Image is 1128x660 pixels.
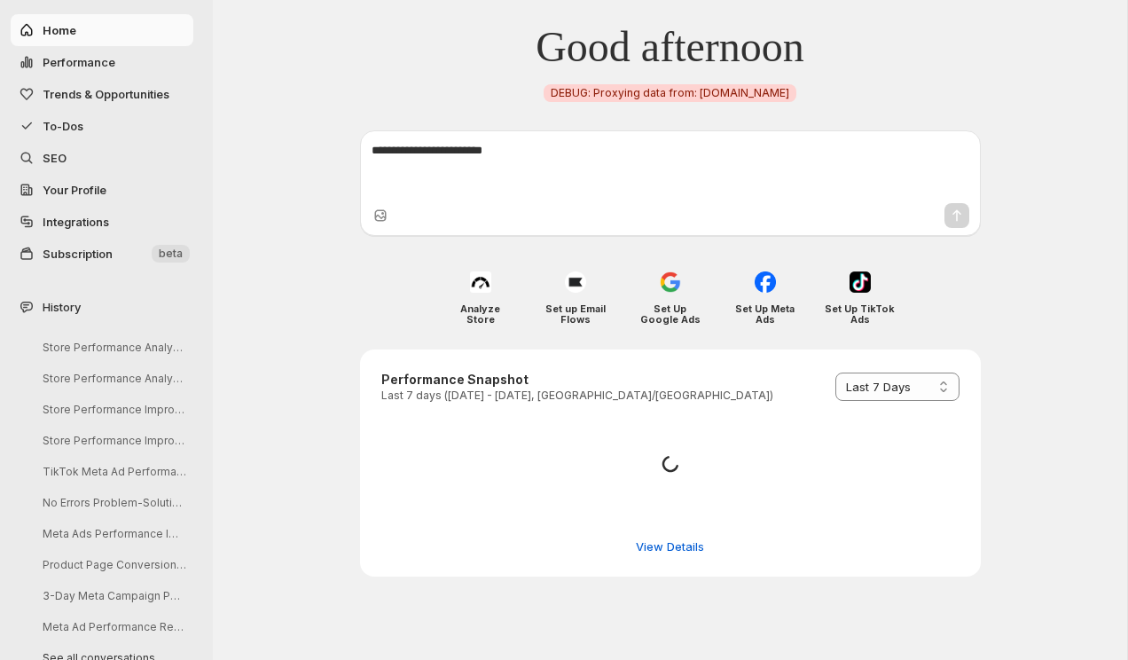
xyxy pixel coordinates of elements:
button: Performance [11,46,193,78]
span: Integrations [43,215,109,229]
h4: Set Up Meta Ads [730,303,800,325]
button: Subscription [11,238,193,270]
button: View detailed performance [625,532,715,561]
button: Store Performance Analysis and Recommendations [28,334,197,361]
span: Performance [43,55,115,69]
h4: Set up Email Flows [540,303,610,325]
img: Set up Email Flows icon [565,271,586,293]
img: Set Up Meta Ads icon [755,271,776,293]
h3: Performance Snapshot [381,371,773,389]
h4: Set Up Google Ads [635,303,705,325]
span: Trends & Opportunities [43,87,169,101]
span: Subscription [43,247,113,261]
img: Set Up TikTok Ads icon [850,271,871,293]
span: View Details [636,538,704,555]
span: To-Dos [43,119,83,133]
button: Meta Ad Performance Report Request [28,613,197,640]
button: TikTok Meta Ad Performance Analysis [28,458,197,485]
a: Integrations [11,206,193,238]
span: DEBUG: Proxying data from: [DOMAIN_NAME] [551,86,789,100]
p: Last 7 days ([DATE] - [DATE], [GEOGRAPHIC_DATA]/[GEOGRAPHIC_DATA]) [381,389,773,403]
button: Store Performance Improvement Analysis [28,427,197,454]
img: Set Up Google Ads icon [660,271,681,293]
button: 3-Day Meta Campaign Performance Analysis [28,582,197,609]
button: Meta Ads Performance Improvement [28,520,197,547]
h4: Set Up TikTok Ads [825,303,895,325]
button: Trends & Opportunities [11,78,193,110]
button: To-Dos [11,110,193,142]
button: Upload image [372,207,389,224]
span: Home [43,23,76,37]
span: beta [159,247,183,261]
span: Good afternoon [536,21,804,73]
span: Your Profile [43,183,106,197]
span: SEO [43,151,67,165]
button: Home [11,14,193,46]
button: Store Performance Analysis and Recommendations [28,365,197,392]
span: History [43,298,81,316]
a: SEO [11,142,193,174]
button: Store Performance Improvement Strategy [28,396,197,423]
button: Product Page Conversion Improvement [28,551,197,578]
h4: Analyze Store [445,303,515,325]
button: No Errors Problem-Solution Ad Creatives [28,489,197,516]
a: Your Profile [11,174,193,206]
img: Analyze Store icon [470,271,491,293]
